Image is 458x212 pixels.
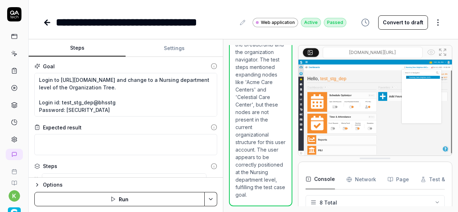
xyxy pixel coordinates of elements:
button: Run [34,192,205,206]
div: Expected result [43,124,82,131]
div: Suggestions [34,173,217,188]
a: Web application [253,18,298,27]
button: Show all interative elements [425,46,437,58]
a: Book a call with us [3,163,25,174]
img: Screenshot [298,60,452,156]
a: Documentation [3,174,25,186]
button: k [9,190,20,202]
a: New conversation [6,149,23,160]
span: Web application [261,19,295,26]
div: Options [43,181,217,189]
button: Settings [126,40,223,57]
div: Passed [324,18,346,27]
button: Network [346,169,376,189]
button: Remove step [206,173,219,187]
button: View version history [357,15,374,30]
button: Page [388,169,409,189]
button: Convert to draft [378,15,428,30]
button: Options [34,181,217,189]
div: Steps [43,162,57,170]
div: Active [301,18,321,27]
button: Console [306,169,335,189]
button: Steps [29,40,126,57]
button: Open in full screen [437,46,448,58]
div: Goal [43,63,55,70]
